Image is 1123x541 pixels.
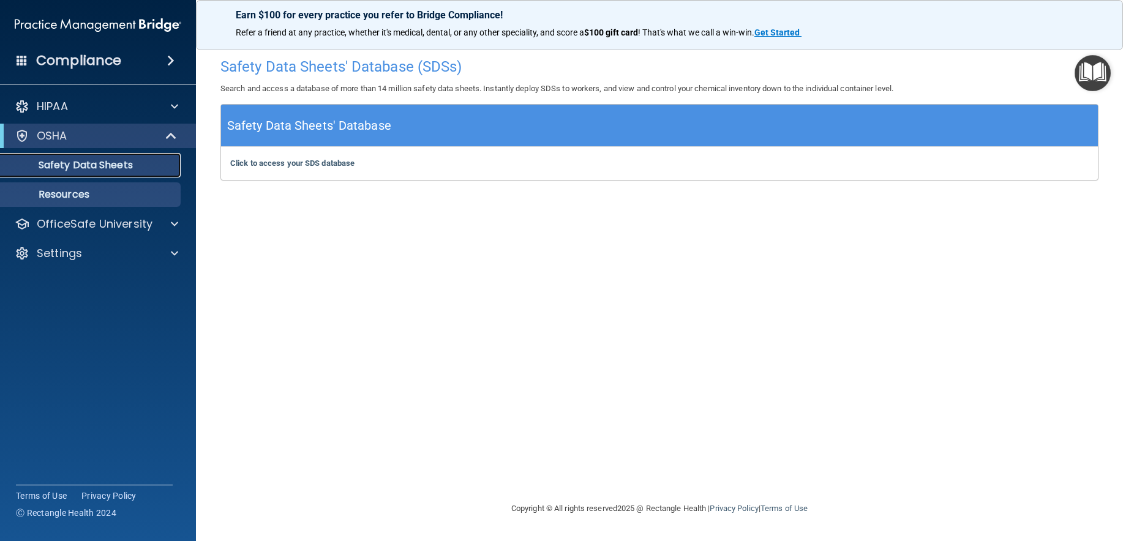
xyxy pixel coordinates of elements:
[754,28,800,37] strong: Get Started
[15,246,178,261] a: Settings
[754,28,802,37] a: Get Started
[230,159,355,168] a: Click to access your SDS database
[236,9,1083,21] p: Earn $100 for every practice you refer to Bridge Compliance!
[37,246,82,261] p: Settings
[710,504,758,513] a: Privacy Policy
[436,489,883,528] div: Copyright © All rights reserved 2025 @ Rectangle Health | |
[638,28,754,37] span: ! That's what we call a win-win.
[15,129,178,143] a: OSHA
[761,504,808,513] a: Terms of Use
[220,59,1099,75] h4: Safety Data Sheets' Database (SDSs)
[37,99,68,114] p: HIPAA
[16,507,116,519] span: Ⓒ Rectangle Health 2024
[81,490,137,502] a: Privacy Policy
[236,28,584,37] span: Refer a friend at any practice, whether it's medical, dental, or any other speciality, and score a
[227,115,391,136] h5: Safety Data Sheets' Database
[584,28,638,37] strong: $100 gift card
[15,13,181,37] img: PMB logo
[15,99,178,114] a: HIPAA
[37,217,152,231] p: OfficeSafe University
[8,159,175,171] p: Safety Data Sheets
[37,129,67,143] p: OSHA
[1075,55,1111,91] button: Open Resource Center
[220,81,1099,96] p: Search and access a database of more than 14 million safety data sheets. Instantly deploy SDSs to...
[8,188,175,201] p: Resources
[36,52,121,69] h4: Compliance
[15,217,178,231] a: OfficeSafe University
[16,490,67,502] a: Terms of Use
